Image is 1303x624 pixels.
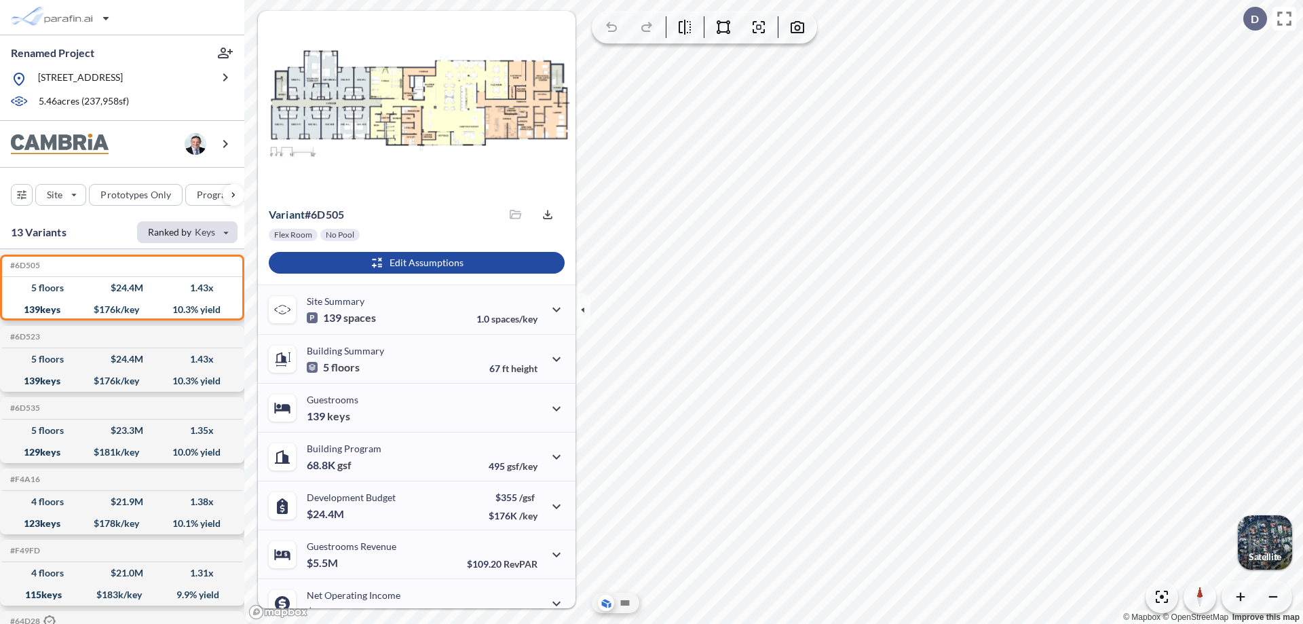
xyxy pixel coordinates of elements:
p: Edit Assumptions [390,256,464,270]
button: Site Plan [617,595,633,611]
button: Program [185,184,259,206]
p: Renamed Project [11,45,94,60]
p: Site [47,188,62,202]
p: 13 Variants [11,224,67,240]
p: 5.46 acres ( 237,958 sf) [39,94,129,109]
p: # 6d505 [269,208,344,221]
p: Guestrooms [307,394,358,405]
h5: Click to copy the code [7,403,40,413]
p: 1.0 [476,313,537,325]
h5: Click to copy the code [7,546,40,555]
p: 45.0% [480,607,537,619]
p: Flex Room [274,230,312,240]
h5: Click to copy the code [7,475,40,484]
h5: Click to copy the code [7,332,40,342]
span: spaces [343,311,376,325]
p: Guestrooms Revenue [307,540,396,552]
span: margin [508,607,537,619]
p: [STREET_ADDRESS] [38,71,123,88]
p: 139 [307,409,350,423]
span: spaces/key [491,313,537,325]
h5: Click to copy the code [7,261,40,270]
p: Building Program [307,443,381,454]
button: Switcher ImageSatellite [1238,515,1292,570]
p: 67 [489,363,537,374]
button: Ranked by Keys [137,221,238,243]
p: $355 [489,492,537,503]
a: OpenStreetMap [1163,612,1228,622]
p: 139 [307,311,376,325]
img: BrandImage [11,134,109,155]
img: Switcher Image [1238,515,1292,570]
button: Site [35,184,86,206]
span: height [511,363,537,374]
button: Edit Assumptions [269,252,565,274]
p: $176K [489,510,537,521]
p: $2.5M [307,605,340,619]
p: Satellite [1249,551,1281,562]
p: Program [197,188,235,202]
span: /key [519,510,537,521]
p: Prototypes Only [100,188,171,202]
span: Variant [269,208,305,221]
p: Net Operating Income [307,589,400,601]
span: keys [327,409,350,423]
span: ft [502,363,509,374]
p: Building Summary [307,345,384,356]
span: gsf/key [507,460,537,472]
p: 5 [307,361,360,374]
span: /gsf [519,492,535,503]
p: $5.5M [307,556,340,570]
p: Site Summary [307,295,364,307]
a: Mapbox [1123,612,1160,622]
span: RevPAR [504,558,537,570]
p: $109.20 [467,558,537,570]
p: $24.4M [307,507,346,521]
p: D [1251,13,1259,25]
a: Improve this map [1232,612,1300,622]
span: gsf [337,458,352,472]
a: Mapbox homepage [248,604,308,620]
button: Prototypes Only [89,184,183,206]
button: Aerial View [598,595,614,611]
img: user logo [185,133,206,155]
span: floors [331,361,360,374]
p: Development Budget [307,492,396,503]
p: 495 [489,460,537,472]
p: 68.8K [307,458,352,472]
p: No Pool [326,230,354,240]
